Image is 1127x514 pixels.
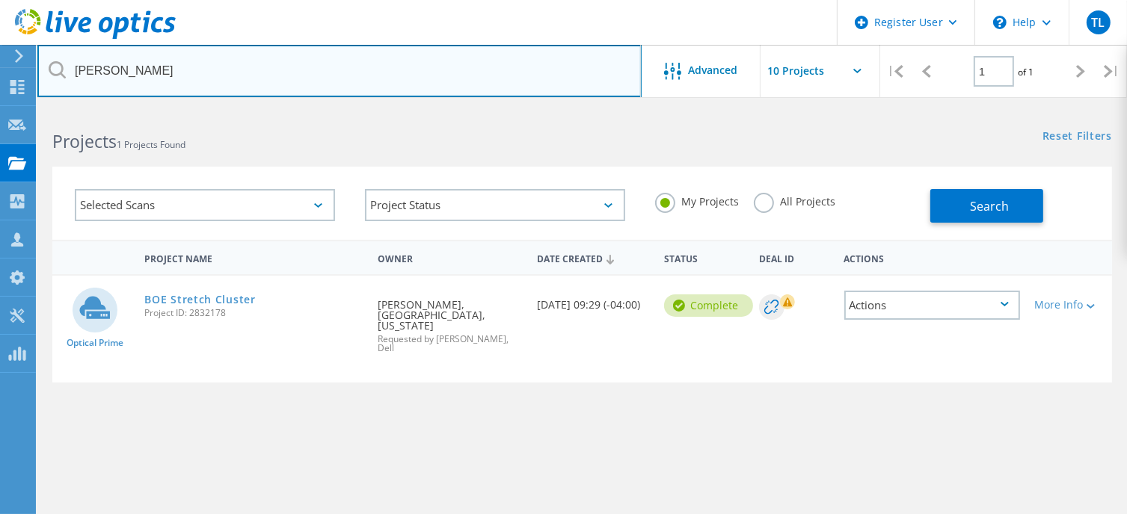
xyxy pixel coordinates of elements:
b: Projects [52,129,117,153]
div: Actions [844,291,1020,320]
span: Project ID: 2832178 [144,309,363,318]
div: Selected Scans [75,189,335,221]
label: My Projects [655,193,739,207]
a: Live Optics Dashboard [15,31,176,42]
span: TL [1091,16,1105,28]
div: | [880,45,911,98]
span: Search [971,198,1010,214]
a: Reset Filters [1042,131,1112,143]
div: Project Name [137,244,370,271]
input: Search projects by name, owner, ID, company, etc [37,45,642,97]
span: 1 Projects Found [117,138,185,151]
span: Optical Prime [67,338,123,347]
span: Advanced [689,65,738,75]
div: Status [657,244,752,271]
a: BOE Stretch Cluster [144,294,255,305]
div: Deal Id [752,244,836,271]
label: All Projects [754,193,835,207]
div: More Info [1035,300,1105,310]
div: Actions [837,244,1028,271]
div: Owner [370,244,529,271]
svg: \n [993,16,1007,29]
span: of 1 [1018,66,1034,78]
div: Complete [664,294,753,317]
div: [DATE] 09:29 (-04:00) [529,276,657,325]
button: Search [930,189,1043,223]
div: Date Created [529,244,657,272]
div: Project Status [365,189,625,221]
span: Requested by [PERSON_NAME], Dell [378,335,522,353]
div: | [1096,45,1127,98]
div: [PERSON_NAME], [GEOGRAPHIC_DATA], [US_STATE] [370,276,529,368]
